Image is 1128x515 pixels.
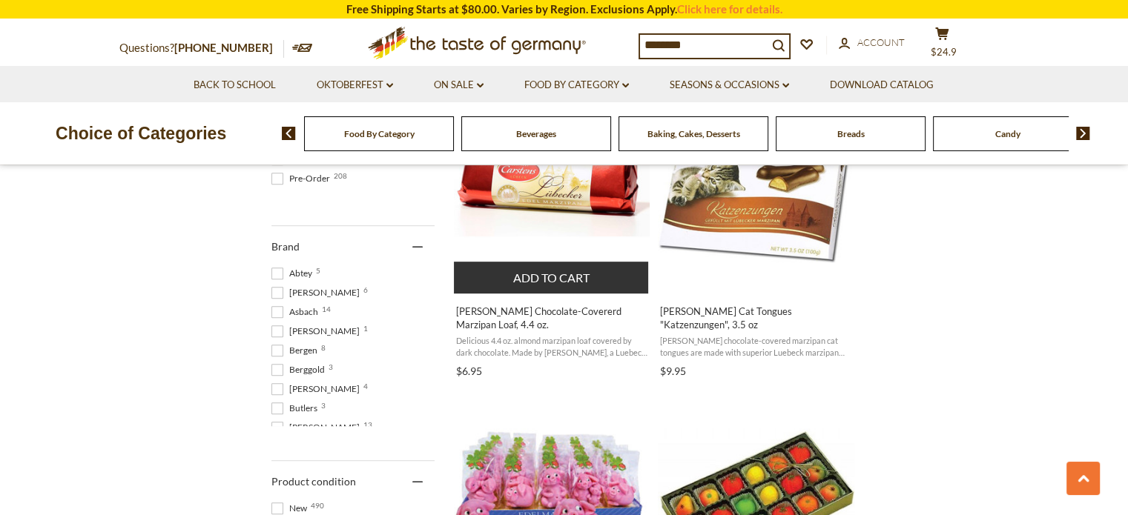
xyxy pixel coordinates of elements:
a: Food By Category [344,128,415,139]
span: $24.9 [931,46,957,58]
span: Butlers [271,402,322,415]
span: Pre-Order [271,172,334,185]
img: previous arrow [282,127,296,140]
span: $6.95 [456,365,482,377]
span: 490 [311,502,324,509]
span: [PERSON_NAME] [271,382,364,396]
a: Oktoberfest [317,77,393,93]
a: Click here for details. [677,2,782,16]
span: [PERSON_NAME] Cat Tongues "Katzenzungen", 3.5 oz [660,305,852,331]
img: Carstens Marzipan Cat Tongues "Katzenzungen", 3.5 oz [658,84,854,281]
a: Beverages [516,128,556,139]
p: Questions? [119,39,284,58]
span: Product condition [271,475,356,488]
a: Baking, Cakes, Desserts [647,128,740,139]
a: Candy [995,128,1020,139]
button: Add to cart [454,262,649,293]
span: Delicious 4.4 oz. almond marzipan loaf covered by dark chocolate. Made by [PERSON_NAME], a Luebec... [456,335,648,358]
a: Breads [837,128,865,139]
a: Food By Category [524,77,629,93]
span: 5 [316,267,320,274]
span: 13 [363,421,372,428]
span: New [271,502,311,515]
span: Berggold [271,363,329,376]
span: 208 [334,172,347,179]
a: Account [839,35,905,51]
a: Carstens Luebeck Chocolate-Covererd Marzipan Loaf, 4.4 oz. [454,71,650,382]
a: [PHONE_NUMBER] [174,41,273,54]
span: 3 [321,402,326,409]
span: 14 [322,305,331,313]
span: Abtey [271,267,317,280]
a: Download Catalog [830,77,934,93]
img: next arrow [1076,127,1090,140]
span: [PERSON_NAME] [271,421,364,434]
span: [PERSON_NAME] chocolate-covered marzipan cat tongues are made with superior Luebeck marzipan and ... [660,335,852,358]
span: [PERSON_NAME] Chocolate-Covererd Marzipan Loaf, 4.4 oz. [456,305,648,331]
span: 3 [329,363,333,371]
span: Bergen [271,344,322,357]
span: [PERSON_NAME] [271,286,364,299]
span: 8 [321,344,326,351]
a: On Sale [434,77,484,93]
a: Seasons & Occasions [670,77,789,93]
a: Carstens Marzipan Cat Tongues [658,71,854,382]
span: Asbach [271,305,323,319]
span: 1 [363,325,368,332]
span: [PERSON_NAME] [271,325,364,338]
img: Carstens Marzipan Bar 4.4 oz [454,84,650,281]
button: $24.9 [920,27,965,64]
span: Account [857,36,905,48]
span: $9.95 [660,365,686,377]
span: 4 [363,382,368,390]
span: 6 [363,286,368,293]
a: Back to School [194,77,276,93]
span: Brand [271,240,300,253]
